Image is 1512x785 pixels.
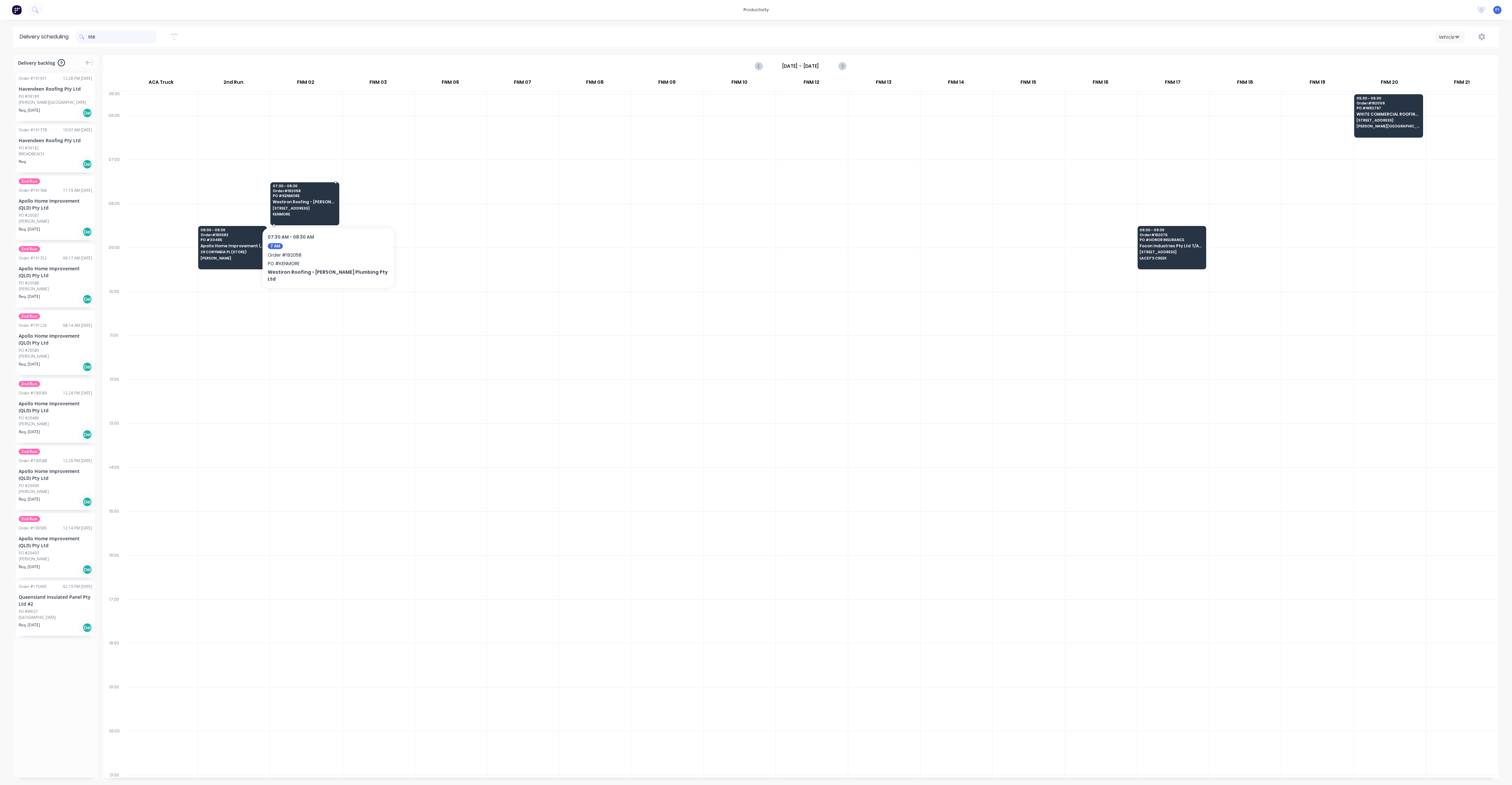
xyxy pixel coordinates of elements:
[1064,77,1136,91] div: FNM 16
[200,238,264,242] span: PO # 20485
[273,194,336,198] span: PO # KENMORE
[1356,124,1420,128] span: [PERSON_NAME][GEOGRAPHIC_DATA]
[103,683,125,727] div: 19:00
[18,59,55,66] span: Delivery backlog
[19,496,40,502] span: Req. [DATE]
[103,551,125,595] div: 16:00
[776,77,848,91] div: FNM 12
[19,323,47,328] div: Order # 191226
[19,421,92,427] div: [PERSON_NAME]
[200,250,264,254] span: 29 CORYMBIA PL (STORE)
[1356,96,1420,100] span: 05:30 - 06:30
[1140,233,1203,237] span: Order # 192075
[19,415,39,421] div: PO #20486
[58,59,65,66] span: 9
[19,151,92,157] div: BROADBEACH
[19,535,92,549] div: Apollo Home Improvement (QLD) Pty Ltd
[1140,238,1203,242] span: PO # HONOR INSURANCE
[82,108,92,118] div: Del
[19,564,40,570] span: Req. [DATE]
[19,489,92,495] div: [PERSON_NAME]
[82,159,92,169] div: Del
[19,609,38,615] div: PO #WEST
[103,771,125,779] div: 21:00
[19,100,92,105] div: [PERSON_NAME][GEOGRAPHIC_DATA]
[19,516,40,522] span: 2nd Run
[19,213,39,218] div: PO #20587
[63,255,92,261] div: 09:17 AM [DATE]
[103,288,125,332] div: 10:00
[82,430,92,439] div: Del
[19,226,40,232] span: Req. [DATE]
[19,556,92,562] div: [PERSON_NAME]
[1356,112,1420,116] span: WHITE COMMERCIAL ROOFING PTY LTD
[19,348,39,353] div: PO #20580
[1495,7,1500,13] span: F1
[273,206,336,210] span: [STREET_ADDRESS]
[19,400,92,414] div: Apollo Home Improvement (QLD) Pty Ltd
[19,294,40,300] span: Req. [DATE]
[200,233,264,237] span: Order # 190582
[1356,106,1420,110] span: PO # WR2797
[273,200,336,204] span: Westiron Roofing - [PERSON_NAME] Plumbing Pty Ltd
[103,463,125,507] div: 14:00
[270,77,342,91] div: FNM 02
[63,127,92,133] div: 10:07 AM [DATE]
[1140,256,1203,260] span: LACEY'S CREEK
[198,77,269,91] div: 2nd Run
[1354,77,1425,91] div: FNM 20
[63,584,92,590] div: 02:19 PM [DATE]
[1435,31,1465,43] button: Vehicle
[740,5,772,15] div: productivity
[19,550,39,556] div: PO #20493
[63,390,92,396] div: 12:24 PM [DATE]
[63,458,92,464] div: 12:20 PM [DATE]
[19,280,39,286] div: PO #20588
[82,227,92,237] div: Del
[1140,228,1203,232] span: 08:30 - 09:30
[19,458,47,464] div: Order # 190588
[559,77,631,91] div: FNM 08
[1356,118,1420,122] span: [STREET_ADDRESS]
[88,30,157,43] input: Search for orders
[342,77,414,91] div: FNM 03
[82,565,92,574] div: Del
[103,727,125,771] div: 20:00
[273,189,336,193] span: Order # 192058
[19,361,40,367] span: Req. [DATE]
[703,77,775,91] div: FNM 10
[200,244,264,248] span: Apollo Home Improvement (QLD) Pty Ltd
[19,584,47,590] div: Order # 175405
[19,94,39,100] div: PO #39189
[19,197,92,211] div: Apollo Home Improvement (QLD) Pty Ltd
[1439,34,1458,40] div: Vehicle
[19,286,92,292] div: [PERSON_NAME]
[82,623,92,633] div: Del
[273,184,336,188] span: 07:30 - 08:30
[200,256,264,260] span: [PERSON_NAME]
[103,156,125,200] div: 07:00
[63,323,92,328] div: 08:14 AM [DATE]
[103,639,125,683] div: 18:00
[1281,77,1353,91] div: FNM 19
[19,483,39,489] div: PO #20490
[103,419,125,463] div: 13:00
[1140,250,1203,254] span: [STREET_ADDRESS]
[19,145,39,151] div: PO #39182
[200,228,264,232] span: 08:30 - 09:30
[82,362,92,372] div: Del
[19,76,47,81] div: Order # 191931
[125,77,197,91] div: ACA Truck
[19,332,92,346] div: Apollo Home Improvement (QLD) Pty Ltd
[103,112,125,156] div: 06:00
[19,313,40,319] span: 2nd Run
[103,200,125,244] div: 08:00
[13,26,75,47] div: Delivery scheduling
[19,429,40,435] span: Req. [DATE]
[12,5,22,15] img: Factory
[19,127,47,133] div: Order # 191778
[19,615,92,620] div: [GEOGRAPHIC_DATA]
[103,244,125,288] div: 09:00
[19,178,40,184] span: 2nd Run
[273,212,336,216] span: KENMORE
